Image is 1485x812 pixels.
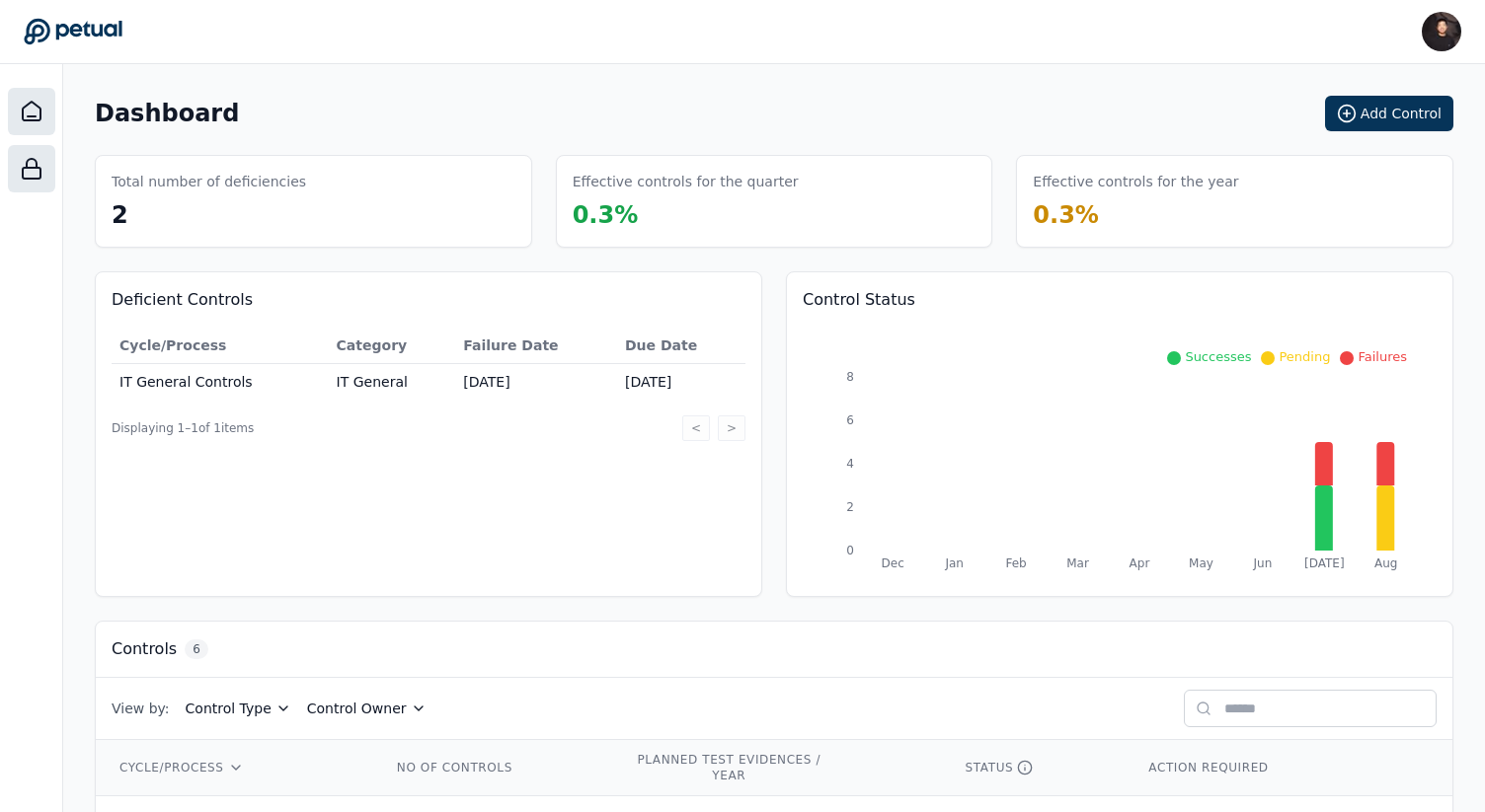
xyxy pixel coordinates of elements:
[24,18,122,45] a: Go to Dashboard
[1374,556,1397,570] tspan: Aug
[1325,96,1453,131] button: Add Control
[185,639,208,659] span: 6
[112,637,177,661] h3: Controls
[329,328,456,364] th: Category
[1279,349,1330,364] span: Pending
[8,145,55,192] a: SOC
[1125,740,1359,796] th: ACTION REQUIRED
[1422,12,1461,51] img: James Lee
[846,370,854,384] tspan: 8
[112,288,745,312] h3: Deficient Controls
[682,415,710,441] button: <
[718,415,745,441] button: >
[455,328,617,364] th: Failure Date
[391,760,517,775] div: NO OF CONTROLS
[112,201,128,229] span: 2
[1130,556,1150,570] tspan: Apr
[112,172,306,191] h3: Total number of deficiencies
[634,752,823,783] div: PLANNED TEST EVIDENCES / YEAR
[1253,556,1273,570] tspan: Jun
[112,328,329,364] th: Cycle/Process
[573,172,799,191] h3: Effective controls for the quarter
[846,544,854,557] tspan: 0
[617,364,745,401] td: [DATE]
[846,413,854,427] tspan: 6
[1304,556,1345,570] tspan: [DATE]
[186,699,291,718] button: Control Type
[944,556,964,570] tspan: Jan
[95,98,239,129] h1: Dashboard
[1066,556,1089,570] tspan: Mar
[112,364,329,401] td: IT General Controls
[119,760,344,775] div: CYCLE/PROCESS
[1185,349,1251,364] span: Successes
[455,364,617,401] td: [DATE]
[966,760,1102,775] div: STATUS
[846,457,854,471] tspan: 4
[1033,201,1099,229] span: 0.3 %
[112,420,254,436] span: Displaying 1– 1 of 1 items
[882,556,904,570] tspan: Dec
[803,288,1437,312] h3: Control Status
[617,328,745,364] th: Due Date
[1033,172,1238,191] h3: Effective controls for the year
[329,364,456,401] td: IT General
[307,699,427,718] button: Control Owner
[8,88,55,135] a: Dashboard
[1358,349,1407,364] span: Failures
[112,699,170,718] span: View by:
[846,500,854,514] tspan: 2
[573,201,639,229] span: 0.3 %
[1005,556,1026,570] tspan: Feb
[1189,556,1213,570] tspan: May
